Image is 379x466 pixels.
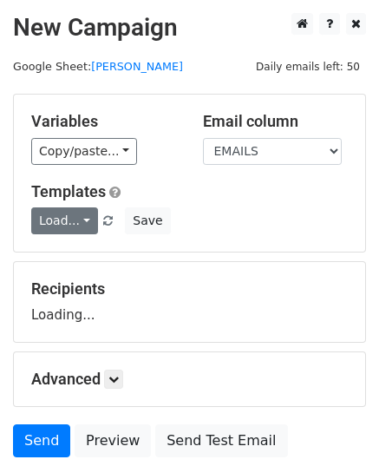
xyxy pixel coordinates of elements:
[250,60,366,73] a: Daily emails left: 50
[13,13,366,43] h2: New Campaign
[13,60,183,73] small: Google Sheet:
[31,138,137,165] a: Copy/paste...
[155,424,287,457] a: Send Test Email
[31,279,348,299] h5: Recipients
[75,424,151,457] a: Preview
[31,370,348,389] h5: Advanced
[13,424,70,457] a: Send
[125,207,170,234] button: Save
[31,279,348,325] div: Loading...
[250,57,366,76] span: Daily emails left: 50
[31,112,177,131] h5: Variables
[203,112,349,131] h5: Email column
[31,182,106,200] a: Templates
[91,60,183,73] a: [PERSON_NAME]
[31,207,98,234] a: Load...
